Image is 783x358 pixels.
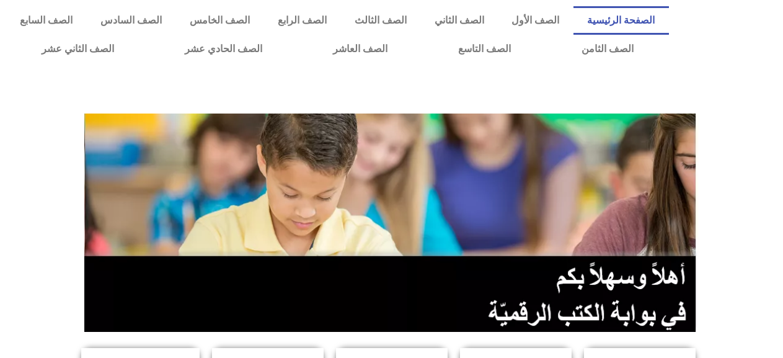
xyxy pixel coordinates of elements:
[573,6,669,35] a: الصفحة الرئيسية
[6,6,87,35] a: الصف السابع
[420,6,498,35] a: الصف الثاني
[176,6,264,35] a: الصف الخامس
[87,6,176,35] a: الصف السادس
[546,35,669,63] a: الصف الثامن
[298,35,423,63] a: الصف العاشر
[6,35,149,63] a: الصف الثاني عشر
[264,6,341,35] a: الصف الرابع
[498,6,573,35] a: الصف الأول
[149,35,298,63] a: الصف الحادي عشر
[340,6,420,35] a: الصف الثالث
[423,35,546,63] a: الصف التاسع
